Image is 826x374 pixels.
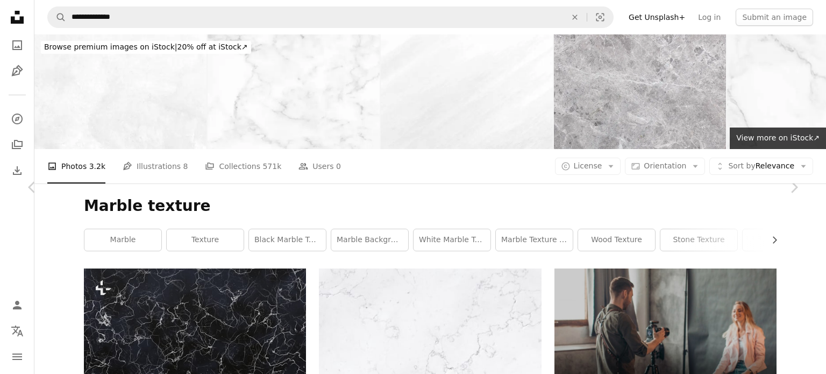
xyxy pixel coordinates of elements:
img: High Quality Marble Texture [554,34,726,149]
a: Photos [6,34,28,56]
a: Collections 571k [205,149,281,184]
button: Sort byRelevance [709,158,813,175]
a: stone texture [660,229,737,251]
a: Log in / Sign up [6,294,28,316]
a: marble texture black [496,229,573,251]
a: pattern [743,229,820,251]
a: wood texture [578,229,655,251]
button: scroll list to the right [765,229,777,251]
span: Orientation [644,161,686,170]
span: 0 [336,160,341,172]
a: Next [761,136,826,239]
span: 8 [183,160,188,172]
button: Clear [563,7,587,27]
a: marble [84,229,161,251]
img: Marble Abstract Christmas White Gray Grunge Texture Wave Pattern Snow Ice Floe Hill Silver Winter... [34,34,206,149]
a: Explore [6,108,28,130]
button: Submit an image [736,9,813,26]
button: License [555,158,621,175]
img: Striped White Background Grunge Brush Stroke Light Gray Cracked Texture Dye Sparse Grayscale Abst... [381,34,553,149]
a: texture [167,229,244,251]
span: 571k [262,160,281,172]
a: Users 0 [298,149,341,184]
span: View more on iStock ↗ [736,133,820,142]
a: Collections [6,134,28,156]
span: License [574,161,602,170]
span: Browse premium images on iStock | [44,43,177,51]
a: marble background [331,229,408,251]
span: 20% off at iStock ↗ [44,43,248,51]
a: a black and white marble texture background [84,337,306,347]
a: Illustrations [6,60,28,82]
button: Search Unsplash [48,7,66,27]
span: Relevance [728,161,794,172]
h1: Marble texture [84,196,777,216]
button: Language [6,320,28,342]
img: Marble granite white background wall surface black pattern graphic abstract light elegant black f... [208,34,380,149]
span: Sort by [728,161,755,170]
button: Visual search [587,7,613,27]
a: Log in [692,9,727,26]
a: Browse premium images on iStock|20% off at iStock↗ [34,34,258,60]
a: View more on iStock↗ [730,128,826,149]
a: white marble texture [414,229,490,251]
a: black marble texture [249,229,326,251]
form: Find visuals sitewide [47,6,614,28]
button: Orientation [625,158,705,175]
a: Illustrations 8 [123,149,188,184]
a: Get Unsplash+ [622,9,692,26]
button: Menu [6,346,28,368]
